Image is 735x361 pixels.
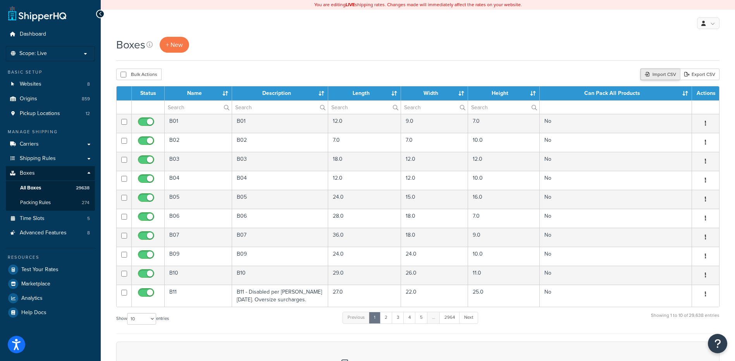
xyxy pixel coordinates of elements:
[20,141,39,148] span: Carriers
[540,190,692,209] td: No
[540,285,692,307] td: No
[87,215,90,222] span: 5
[160,37,189,53] a: + New
[468,266,539,285] td: 11.0
[540,247,692,266] td: No
[401,190,468,209] td: 15.0
[540,152,692,171] td: No
[232,266,329,285] td: B10
[6,211,95,226] a: Time Slots 5
[401,247,468,266] td: 24.0
[165,247,232,266] td: B09
[468,152,539,171] td: 12.0
[6,77,95,91] a: Websites 8
[401,114,468,133] td: 9.0
[343,312,370,323] a: Previous
[165,228,232,247] td: B07
[708,334,727,353] button: Open Resource Center
[328,247,401,266] td: 24.0
[468,190,539,209] td: 16.0
[328,86,401,100] th: Length : activate to sort column ascending
[468,86,539,100] th: Height : activate to sort column ascending
[116,37,145,52] h1: Boxes
[401,266,468,285] td: 26.0
[328,133,401,152] td: 7.0
[468,247,539,266] td: 10.0
[20,110,60,117] span: Pickup Locations
[232,152,329,171] td: B03
[468,209,539,228] td: 7.0
[328,266,401,285] td: 29.0
[6,137,95,151] a: Carriers
[165,114,232,133] td: B01
[232,86,329,100] th: Description : activate to sort column ascending
[6,306,95,320] a: Help Docs
[20,230,67,236] span: Advanced Features
[468,114,539,133] td: 7.0
[6,92,95,106] a: Origins 859
[540,266,692,285] td: No
[165,171,232,190] td: B04
[132,86,165,100] th: Status
[401,101,468,114] input: Search
[127,313,156,325] select: Showentries
[415,312,428,323] a: 5
[6,181,95,195] a: All Boxes 29638
[165,266,232,285] td: B10
[6,181,95,195] li: All Boxes
[21,281,50,287] span: Marketplace
[692,86,719,100] th: Actions
[6,69,95,76] div: Basic Setup
[6,107,95,121] a: Pickup Locations 12
[468,101,539,114] input: Search
[328,285,401,307] td: 27.0
[82,96,90,102] span: 859
[20,155,56,162] span: Shipping Rules
[328,171,401,190] td: 12.0
[232,247,329,266] td: B09
[6,291,95,305] a: Analytics
[401,228,468,247] td: 18.0
[8,6,66,21] a: ShipperHQ Home
[392,312,404,323] a: 3
[401,133,468,152] td: 7.0
[439,312,460,323] a: 2964
[19,50,47,57] span: Scope: Live
[166,40,183,49] span: + New
[232,114,329,133] td: B01
[540,86,692,100] th: Can Pack All Products : activate to sort column ascending
[165,86,232,100] th: Name : activate to sort column ascending
[640,69,680,80] div: Import CSV
[21,309,46,316] span: Help Docs
[401,171,468,190] td: 12.0
[468,171,539,190] td: 10.0
[86,110,90,117] span: 12
[232,171,329,190] td: B04
[6,151,95,166] a: Shipping Rules
[6,226,95,240] li: Advanced Features
[20,81,41,88] span: Websites
[6,211,95,226] li: Time Slots
[165,190,232,209] td: B05
[401,152,468,171] td: 12.0
[165,209,232,228] td: B06
[165,285,232,307] td: B11
[6,263,95,277] a: Test Your Rates
[328,190,401,209] td: 24.0
[82,199,90,206] span: 274
[6,196,95,210] a: Packing Rules 274
[6,254,95,261] div: Resources
[87,230,90,236] span: 8
[6,166,95,180] a: Boxes
[6,27,95,41] a: Dashboard
[401,285,468,307] td: 22.0
[468,133,539,152] td: 10.0
[6,196,95,210] li: Packing Rules
[540,171,692,190] td: No
[76,185,90,191] span: 29638
[165,152,232,171] td: B03
[232,228,329,247] td: B07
